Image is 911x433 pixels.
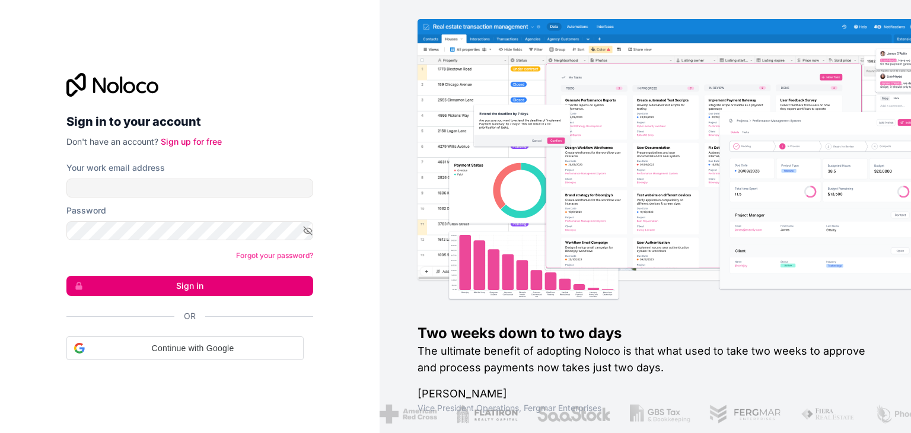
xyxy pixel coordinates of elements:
[236,251,313,260] a: Forgot your password?
[66,179,313,198] input: Email address
[418,324,873,343] h1: Two weeks down to two days
[378,405,436,424] img: /assets/american-red-cross-BAupjrZR.png
[66,111,313,132] h2: Sign in to your account
[418,386,873,402] h1: [PERSON_NAME]
[66,221,313,240] input: Password
[66,205,106,216] label: Password
[184,310,196,322] span: Or
[66,136,158,147] span: Don't have an account?
[66,336,304,360] div: Continue with Google
[161,136,222,147] a: Sign up for free
[418,402,873,414] h1: Vice President Operations , Fergmar Enterprises
[418,343,873,376] h2: The ultimate benefit of adopting Noloco is that what used to take two weeks to approve and proces...
[66,162,165,174] label: Your work email address
[90,342,296,355] span: Continue with Google
[66,276,313,296] button: Sign in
